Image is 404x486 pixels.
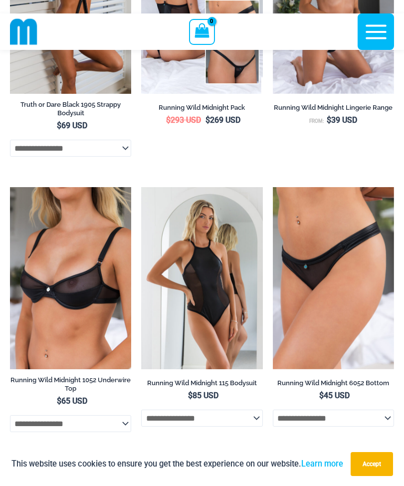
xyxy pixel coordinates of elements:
span: $ [188,391,193,400]
span: $ [319,391,324,400]
h2: Running Wild Midnight 115 Bodysuit [141,379,262,387]
a: Running Wild Midnight 6052 Bottom 01Running Wild Midnight 1052 Top 6052 Bottom 05Running Wild Mid... [273,187,394,369]
h2: Running Wild Midnight 6052 Bottom [273,379,394,387]
h2: Running Wild Midnight 1052 Underwire Top [10,376,131,393]
a: Running Wild Midnight Lingerie Range [273,103,394,115]
h2: Running Wild Midnight Lingerie Range [273,103,394,112]
bdi: 65 USD [57,396,87,406]
a: Running Wild Midnight 115 Bodysuit 02Running Wild Midnight 115 Bodysuit 12Running Wild Midnight 1... [141,187,262,369]
a: Running Wild Midnight Pack [141,103,262,115]
span: $ [327,115,331,125]
bdi: 69 USD [57,121,87,130]
button: Accept [351,452,393,476]
span: From: [309,118,324,124]
a: Truth or Dare Black 1905 Strappy Bodysuit [10,100,131,121]
img: cropped mm emblem [10,18,37,45]
a: Learn more [301,459,343,469]
bdi: 293 USD [166,115,201,125]
a: Running Wild Midnight 1052 Underwire Top [10,376,131,396]
a: Running Wild Midnight 1052 Top 01Running Wild Midnight 1052 Top 6052 Bottom 06Running Wild Midnig... [10,187,131,369]
h2: Running Wild Midnight Pack [141,103,262,112]
span: $ [57,121,61,130]
span: $ [166,115,171,125]
a: View Shopping Cart, empty [189,19,214,45]
img: Running Wild Midnight 115 Bodysuit 02 [141,187,262,369]
bdi: 85 USD [188,391,218,400]
bdi: 45 USD [319,391,350,400]
h2: Truth or Dare Black 1905 Strappy Bodysuit [10,100,131,117]
a: Running Wild Midnight 6052 Bottom [273,379,394,391]
img: Running Wild Midnight 6052 Bottom 01 [273,187,394,369]
span: $ [57,396,61,406]
a: Running Wild Midnight 115 Bodysuit [141,379,262,391]
p: This website uses cookies to ensure you get the best experience on our website. [11,457,343,471]
img: Running Wild Midnight 1052 Top 01 [10,187,131,369]
span: $ [205,115,210,125]
bdi: 39 USD [327,115,357,125]
bdi: 269 USD [205,115,240,125]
